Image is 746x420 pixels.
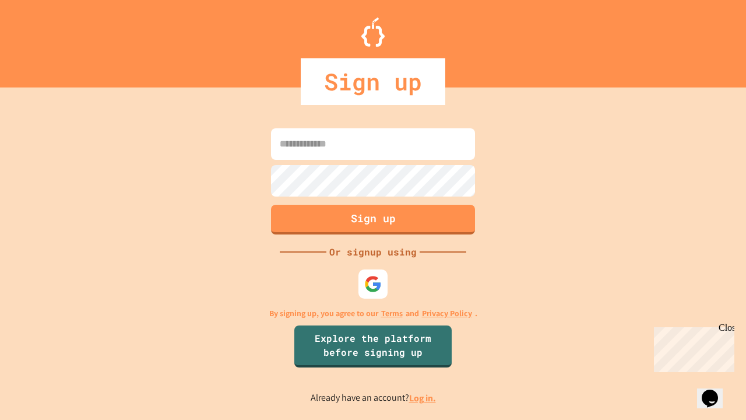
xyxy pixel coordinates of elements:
[697,373,734,408] iframe: chat widget
[294,325,452,367] a: Explore the platform before signing up
[269,307,477,320] p: By signing up, you agree to our and .
[649,323,734,372] iframe: chat widget
[361,17,385,47] img: Logo.svg
[5,5,80,74] div: Chat with us now!Close
[364,275,382,293] img: google-icon.svg
[271,205,475,235] button: Sign up
[409,392,436,404] a: Log in.
[326,245,420,259] div: Or signup using
[381,307,403,320] a: Terms
[422,307,472,320] a: Privacy Policy
[311,391,436,405] p: Already have an account?
[301,58,445,105] div: Sign up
